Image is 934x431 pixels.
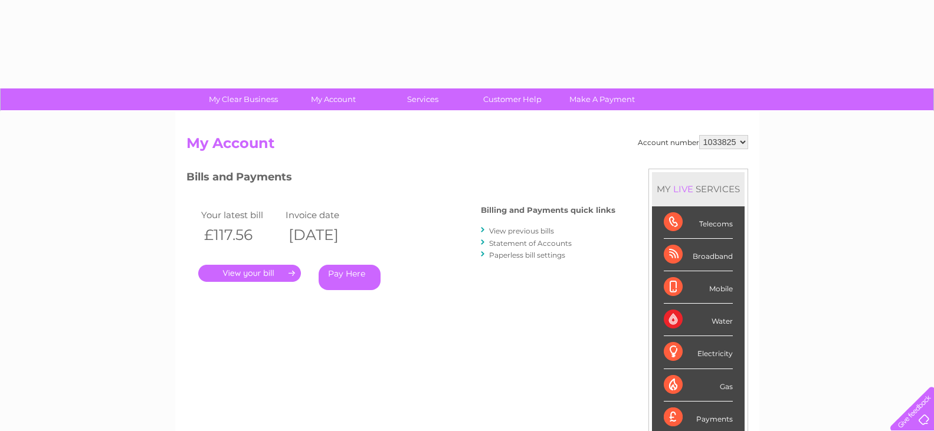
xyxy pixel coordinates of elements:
a: . [198,265,301,282]
td: Invoice date [283,207,368,223]
h2: My Account [186,135,748,157]
div: Gas [664,369,733,402]
a: Make A Payment [553,88,651,110]
td: Your latest bill [198,207,283,223]
div: Telecoms [664,206,733,239]
h4: Billing and Payments quick links [481,206,615,215]
a: My Account [284,88,382,110]
a: Statement of Accounts [489,239,572,248]
div: Broadband [664,239,733,271]
a: Pay Here [319,265,381,290]
a: View previous bills [489,226,554,235]
a: Paperless bill settings [489,251,565,259]
div: Mobile [664,271,733,304]
h3: Bills and Payments [186,169,615,189]
th: £117.56 [198,223,283,247]
div: MY SERVICES [652,172,745,206]
a: My Clear Business [195,88,292,110]
a: Services [374,88,471,110]
div: Electricity [664,336,733,369]
a: Customer Help [464,88,561,110]
div: Water [664,304,733,336]
th: [DATE] [283,223,368,247]
div: LIVE [671,183,696,195]
div: Account number [638,135,748,149]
